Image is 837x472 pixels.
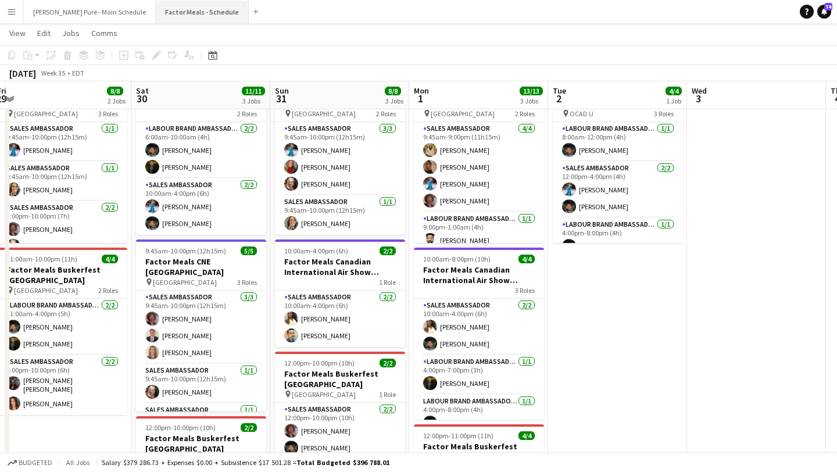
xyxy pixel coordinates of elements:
[551,92,566,105] span: 2
[241,246,257,255] span: 5/5
[14,286,78,295] span: [GEOGRAPHIC_DATA]
[292,109,356,118] span: [GEOGRAPHIC_DATA]
[145,246,226,255] span: 9:45am-10:00pm (12h15m)
[5,26,30,41] a: View
[275,369,405,389] h3: Factor Meals Buskerfest [GEOGRAPHIC_DATA]
[414,264,544,285] h3: Factor Meals Canadian International Air Show [GEOGRAPHIC_DATA]
[275,71,405,235] app-job-card: 9:45am-10:00pm (12h15m)4/4Factor Meals CNE [GEOGRAPHIC_DATA] [GEOGRAPHIC_DATA]2 RolesSales Ambass...
[145,423,216,432] span: 12:00pm-10:00pm (10h)
[414,395,544,434] app-card-role: Labour Brand Ambassadors1/14:00pm-8:00pm (4h)[PERSON_NAME]
[108,96,126,105] div: 2 Jobs
[414,85,429,96] span: Mon
[414,212,544,252] app-card-role: Labour Brand Ambassadors1/19:00pm-1:00am (4h)[PERSON_NAME]
[9,67,36,79] div: [DATE]
[102,255,118,263] span: 4/4
[553,218,683,258] app-card-role: Labour Brand Ambassadors1/14:00pm-8:00pm (4h)[PERSON_NAME]
[14,109,78,118] span: [GEOGRAPHIC_DATA]
[6,456,54,469] button: Budgeted
[38,69,67,77] span: Week 35
[553,85,566,96] span: Tue
[136,291,266,364] app-card-role: Sales Ambassador3/39:45am-10:00pm (12h15m)[PERSON_NAME][PERSON_NAME][PERSON_NAME]
[414,248,544,420] div: 10:00am-8:00pm (10h)4/4Factor Meals Canadian International Air Show [GEOGRAPHIC_DATA]3 RolesSales...
[24,1,156,23] button: [PERSON_NAME] Pure - Main Schedule
[379,390,396,399] span: 1 Role
[6,255,77,263] span: 11:00am-10:00pm (11h)
[414,355,544,395] app-card-role: Labour Brand Ambassadors1/14:00pm-7:00pm (3h)[PERSON_NAME]
[414,71,544,243] app-job-card: 9:45am-1:00am (15h15m) (Tue)5/5Factor Meals CNE [GEOGRAPHIC_DATA] [GEOGRAPHIC_DATA]2 RolesSales A...
[423,431,493,440] span: 12:00pm-11:00pm (11h)
[284,246,348,255] span: 10:00am-4:00pm (6h)
[62,28,80,38] span: Jobs
[136,85,149,96] span: Sat
[91,28,117,38] span: Comms
[275,291,405,347] app-card-role: Sales Ambassador2/210:00am-4:00pm (6h)[PERSON_NAME][PERSON_NAME]
[136,403,266,443] app-card-role: Sales Ambassador1/1
[275,195,405,235] app-card-role: Sales Ambassador1/19:45am-10:00pm (12h15m)[PERSON_NAME]
[87,26,122,41] a: Comms
[275,352,405,459] app-job-card: 12:00pm-10:00pm (10h)2/2Factor Meals Buskerfest [GEOGRAPHIC_DATA] [GEOGRAPHIC_DATA]1 RoleSales Am...
[518,255,535,263] span: 4/4
[296,458,389,467] span: Total Budgeted $396 788.01
[37,28,51,38] span: Edit
[824,3,832,10] span: 74
[134,92,149,105] span: 30
[515,109,535,118] span: 2 Roles
[654,109,674,118] span: 3 Roles
[98,109,118,118] span: 3 Roles
[64,458,92,467] span: All jobs
[9,28,26,38] span: View
[136,256,266,277] h3: Factor Meals CNE [GEOGRAPHIC_DATA]
[275,239,405,347] app-job-card: 10:00am-4:00pm (6h)2/2Factor Meals Canadian International Air Show [GEOGRAPHIC_DATA]1 RoleSales A...
[136,239,266,412] app-job-card: 9:45am-10:00pm (12h15m)5/5Factor Meals CNE [GEOGRAPHIC_DATA] [GEOGRAPHIC_DATA]3 RolesSales Ambass...
[136,178,266,235] app-card-role: Sales Ambassador2/210:00am-4:00pm (6h)[PERSON_NAME][PERSON_NAME]
[102,458,389,467] div: Salary $379 286.73 + Expenses $0.00 + Subsistence $17 501.28 =
[275,122,405,195] app-card-role: Sales Ambassador3/39:45am-10:00pm (12h15m)[PERSON_NAME][PERSON_NAME][PERSON_NAME]
[153,278,217,287] span: [GEOGRAPHIC_DATA]
[553,122,683,162] app-card-role: Labour Brand Ambassadors1/18:00am-12:00pm (4h)[PERSON_NAME]
[136,364,266,403] app-card-role: Sales Ambassador1/19:45am-10:00pm (12h15m)[PERSON_NAME]
[817,5,831,19] a: 74
[666,96,681,105] div: 1 Job
[136,433,266,454] h3: Factor Meals Buskerfest [GEOGRAPHIC_DATA]
[414,441,544,462] h3: Factor Meals Buskerfest [GEOGRAPHIC_DATA]
[242,87,265,95] span: 11/11
[380,359,396,367] span: 2/2
[666,87,682,95] span: 4/4
[58,26,84,41] a: Jobs
[107,87,123,95] span: 8/8
[19,459,52,467] span: Budgeted
[275,403,405,459] app-card-role: Sales Ambassador2/212:00pm-10:00pm (10h)[PERSON_NAME][PERSON_NAME]
[33,26,55,41] a: Edit
[275,256,405,277] h3: Factor Meals Canadian International Air Show [GEOGRAPHIC_DATA]
[515,286,535,295] span: 3 Roles
[237,278,257,287] span: 3 Roles
[414,122,544,212] app-card-role: Sales Ambassador4/49:45am-9:00pm (11h15m)[PERSON_NAME][PERSON_NAME][PERSON_NAME][PERSON_NAME]
[518,431,535,440] span: 4/4
[242,96,264,105] div: 3 Jobs
[379,278,396,287] span: 1 Role
[520,87,543,95] span: 13/13
[273,92,289,105] span: 31
[431,109,495,118] span: [GEOGRAPHIC_DATA]
[692,85,707,96] span: Wed
[376,109,396,118] span: 2 Roles
[136,122,266,178] app-card-role: Labour Brand Ambassadors2/26:00am-10:00am (4h)[PERSON_NAME][PERSON_NAME]
[292,390,356,399] span: [GEOGRAPHIC_DATA]
[423,255,491,263] span: 10:00am-8:00pm (10h)
[414,299,544,355] app-card-role: Sales Ambassador2/210:00am-4:00pm (6h)[PERSON_NAME][PERSON_NAME]
[570,109,593,118] span: OCAD U
[385,87,401,95] span: 8/8
[241,423,257,432] span: 2/2
[136,71,266,235] app-job-card: 6:00am-4:00pm (10h)4/4Factor Meals Canadian International Air Show [GEOGRAPHIC_DATA]2 RolesLabour...
[520,96,542,105] div: 3 Jobs
[72,69,84,77] div: EDT
[553,71,683,243] app-job-card: 8:00am-8:00pm (12h)4/4Factor Meals OCAD Orientation Event OCAD U3 RolesLabour Brand Ambassadors1/...
[380,246,396,255] span: 2/2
